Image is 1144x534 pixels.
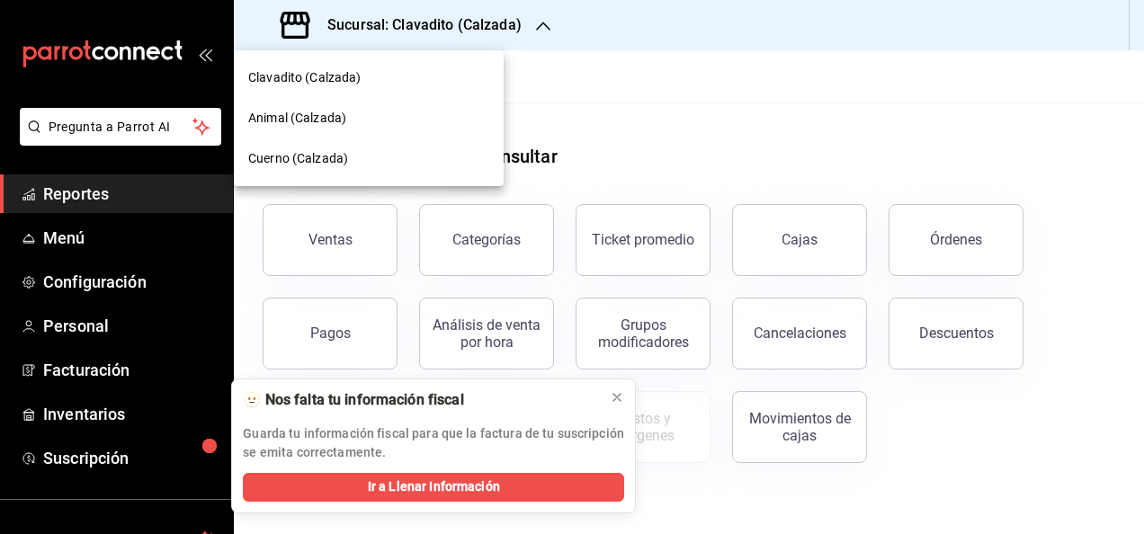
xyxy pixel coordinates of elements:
div: 🫥 Nos falta tu información fiscal [243,390,595,410]
span: Animal (Calzada) [248,109,346,128]
span: Clavadito (Calzada) [248,68,362,87]
div: Clavadito (Calzada) [234,58,504,98]
span: Cuerno (Calzada) [248,149,348,168]
p: Guarda tu información fiscal para que la factura de tu suscripción se emita correctamente. [243,424,624,462]
div: Animal (Calzada) [234,98,504,138]
div: Cuerno (Calzada) [234,138,504,179]
span: Ir a Llenar Información [368,477,500,496]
